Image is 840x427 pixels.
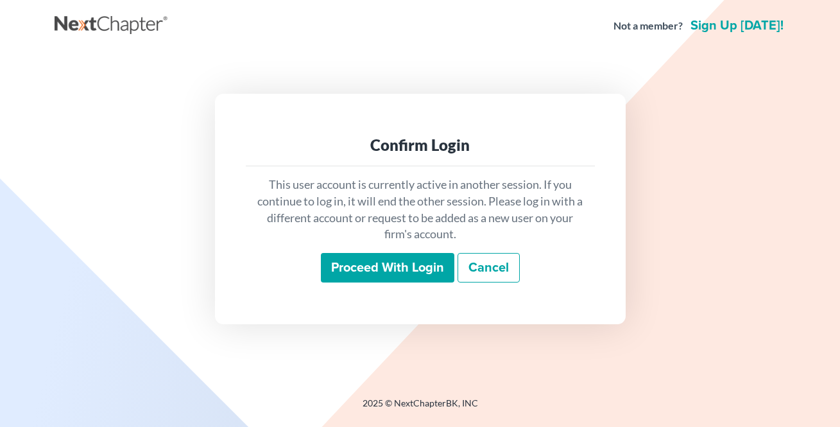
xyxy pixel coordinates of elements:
div: Confirm Login [256,135,585,155]
a: Sign up [DATE]! [688,19,786,32]
strong: Not a member? [613,19,683,33]
a: Cancel [458,253,520,283]
p: This user account is currently active in another session. If you continue to log in, it will end ... [256,177,585,243]
div: 2025 © NextChapterBK, INC [55,397,786,420]
input: Proceed with login [321,253,454,283]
